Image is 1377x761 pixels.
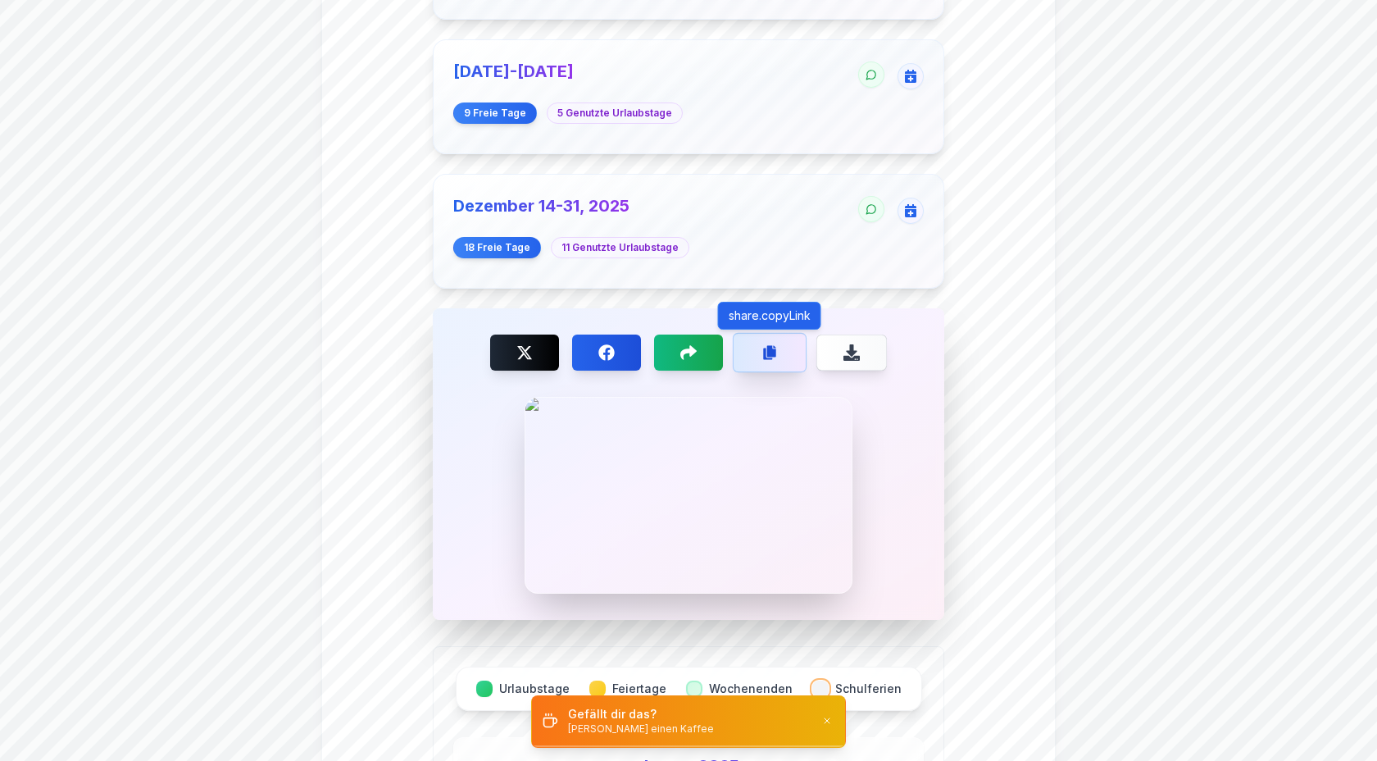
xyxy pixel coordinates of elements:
button: Reise vorschlagen [858,196,884,222]
button: Copy link [733,333,807,372]
div: share.copyLink [718,302,821,330]
div: 11 Genutzte Urlaubstage [551,237,689,258]
div: 5 Genutzte Urlaubstage [547,103,683,124]
div: 18 Freie Tage [453,237,541,258]
button: Reise vorschlagen [858,62,884,88]
h3: [DATE]-[DATE] [453,60,574,83]
h3: Dezember 14-31, 2025 [453,194,629,217]
button: Add to Calendar [898,63,924,89]
div: 9 Freie Tage [453,103,537,124]
button: Add to Calendar [898,198,924,224]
